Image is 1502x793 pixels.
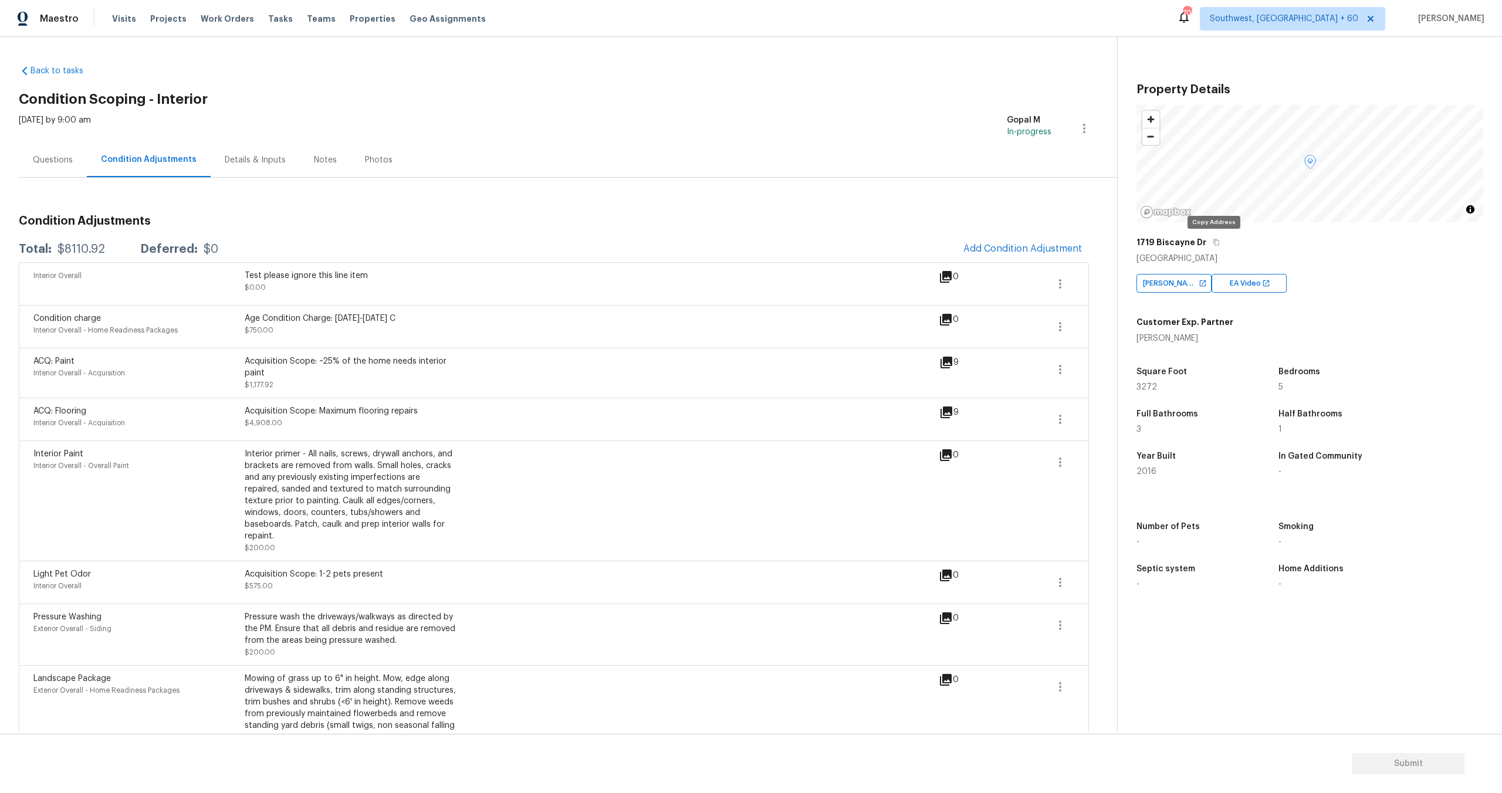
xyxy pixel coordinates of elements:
[939,448,996,462] div: 0
[1210,13,1358,25] span: Southwest, [GEOGRAPHIC_DATA] + 60
[33,625,111,632] span: Exterior Overall - Siding
[33,327,178,334] span: Interior Overall - Home Readiness Packages
[1136,368,1187,376] h5: Square Foot
[1278,538,1281,546] span: -
[939,568,996,582] div: 0
[33,272,82,279] span: Interior Overall
[1278,383,1283,391] span: 5
[939,313,996,327] div: 0
[33,675,111,683] span: Landscape Package
[1278,368,1320,376] h5: Bedrooms
[1262,279,1270,287] img: Open In New Icon
[1136,425,1141,433] span: 3
[245,582,273,589] span: $575.00
[1136,580,1139,588] span: -
[33,613,102,621] span: Pressure Washing
[112,13,136,25] span: Visits
[140,243,198,255] div: Deferred:
[19,114,91,143] div: [DATE] by 9:00 am
[1278,452,1362,460] h5: In Gated Community
[314,154,337,166] div: Notes
[33,407,86,415] span: ACQ: Flooring
[245,649,275,656] span: $200.00
[33,582,82,589] span: Interior Overall
[365,154,393,166] div: Photos
[40,13,79,25] span: Maestro
[1007,114,1051,126] div: Gopal M
[204,243,218,255] div: $0
[245,568,456,580] div: Acquisition Scope: 1-2 pets present
[939,611,996,625] div: 0
[1278,523,1314,531] h5: Smoking
[1136,105,1483,222] canvas: Map
[1467,203,1474,216] span: Toggle attribution
[150,13,187,25] span: Projects
[963,243,1082,254] span: Add Condition Adjustment
[350,13,395,25] span: Properties
[1136,523,1200,531] h5: Number of Pets
[1136,538,1139,546] span: -
[19,215,1089,227] h3: Condition Adjustments
[1142,111,1159,128] button: Zoom in
[33,357,75,365] span: ACQ: Paint
[1136,333,1233,344] div: [PERSON_NAME]
[939,355,996,370] div: 9
[1143,277,1202,289] span: [PERSON_NAME] Video
[1136,316,1233,328] h5: Customer Exp. Partner
[245,355,456,379] div: Acquisition Scope: ~25% of the home needs interior paint
[33,462,129,469] span: Interior Overall - Overall Paint
[201,13,254,25] span: Work Orders
[19,243,52,255] div: Total:
[245,284,266,291] span: $0.00
[245,313,456,324] div: Age Condition Charge: [DATE]-[DATE] C
[1230,277,1266,289] span: EA Video
[1278,410,1342,418] h5: Half Bathrooms
[956,236,1089,261] button: Add Condition Adjustment
[101,154,197,165] div: Condition Adjustments
[33,450,83,458] span: Interior Paint
[939,405,996,419] div: 9
[1136,467,1156,476] span: 2016
[1136,565,1195,573] h5: Septic system
[245,448,456,542] div: Interior primer - All nails, screws, drywall anchors, and brackets are removed from walls. Small ...
[57,243,105,255] div: $8110.92
[1140,205,1192,219] a: Mapbox homepage
[19,93,1117,105] h2: Condition Scoping - Interior
[1183,7,1191,19] div: 709
[1007,128,1051,136] span: In-progress
[1136,383,1157,391] span: 3272
[1413,13,1484,25] span: [PERSON_NAME]
[33,687,180,694] span: Exterior Overall - Home Readiness Packages
[33,570,91,578] span: Light Pet Odor
[245,327,273,334] span: $750.00
[410,13,486,25] span: Geo Assignments
[33,154,73,166] div: Questions
[1304,155,1316,173] div: Map marker
[245,419,282,426] span: $4,908.00
[1136,452,1176,460] h5: Year Built
[1463,202,1477,216] button: Toggle attribution
[1199,279,1207,287] img: Open In New Icon
[1136,410,1198,418] h5: Full Bathrooms
[245,405,456,417] div: Acquisition Scope: Maximum flooring repairs
[33,370,125,377] span: Interior Overall - Acquisition
[245,270,456,282] div: Test please ignore this line item
[33,419,125,426] span: Interior Overall - Acquisition
[1142,128,1159,145] button: Zoom out
[245,673,456,755] div: Mowing of grass up to 6" in height. Mow, edge along driveways & sidewalks, trim along standing st...
[1136,253,1483,265] div: [GEOGRAPHIC_DATA]
[19,65,131,77] a: Back to tasks
[1278,580,1281,588] span: -
[1142,128,1159,145] span: Zoom out
[1212,274,1287,293] div: EA Video
[1136,274,1212,293] div: [PERSON_NAME] Video
[225,154,286,166] div: Details & Inputs
[939,270,996,284] div: 0
[245,544,275,551] span: $200.00
[307,13,336,25] span: Teams
[1278,565,1344,573] h5: Home Additions
[245,611,456,646] div: Pressure wash the driveways/walkways as directed by the PM. Ensure that all debris and residue ar...
[245,381,273,388] span: $1,177.92
[1278,467,1281,476] span: -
